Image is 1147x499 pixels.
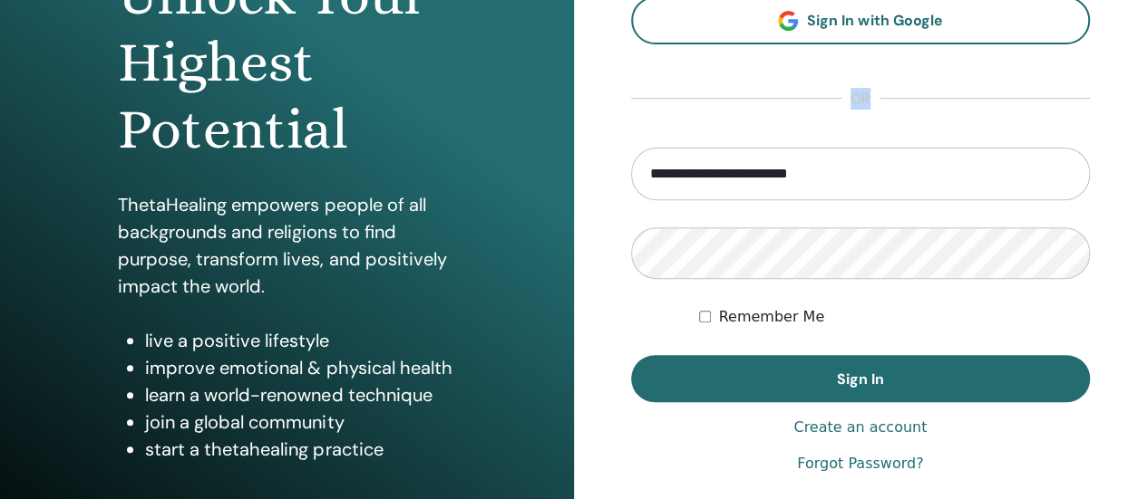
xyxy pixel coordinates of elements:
button: Sign In [631,355,1091,402]
span: Sign In [837,369,884,389]
span: Sign In with Google [807,11,942,30]
a: Forgot Password? [797,453,923,475]
span: or [841,88,880,110]
li: improve emotional & physical health [145,354,455,381]
li: join a global community [145,408,455,436]
label: Remember Me [718,306,824,328]
li: live a positive lifestyle [145,327,455,354]
div: Keep me authenticated indefinitely or until I manually logout [699,306,1090,328]
li: start a thetahealing practice [145,436,455,463]
p: ThetaHealing empowers people of all backgrounds and religions to find purpose, transform lives, a... [118,191,455,300]
a: Create an account [793,417,927,438]
li: learn a world-renowned technique [145,381,455,408]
